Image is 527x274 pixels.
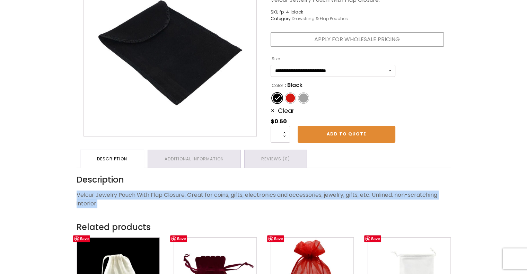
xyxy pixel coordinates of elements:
[271,15,348,22] span: Category:
[272,93,282,103] li: Black
[298,93,309,103] li: Grey
[148,150,240,168] a: Additional information
[245,150,307,168] a: Reviews (0)
[280,9,303,15] span: fp-4-black
[271,106,295,115] a: Clear options
[364,235,381,242] a: Save
[80,150,144,168] a: Description
[267,235,284,242] a: Save
[271,126,290,142] input: Product quantity
[271,9,348,15] span: SKU:
[77,175,451,185] h2: Description
[77,221,451,234] h2: Related products
[272,80,283,91] label: Color
[298,126,395,142] a: Add to Quote
[285,93,296,103] li: Burgundy
[271,117,274,125] span: $
[292,16,348,21] a: Drawstring & Flap Pouches
[284,80,302,91] span: : Black
[272,53,280,64] label: Size
[73,235,90,242] a: Save
[271,32,444,47] a: Apply for Wholesale Pricing
[271,117,287,125] bdi: 0.50
[77,191,451,208] p: Velour Jewelry Pouch With Flap Closure. Great for coins, gifts, electronics and accessories, jewe...
[271,91,395,105] ul: Color
[170,235,187,242] a: Save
